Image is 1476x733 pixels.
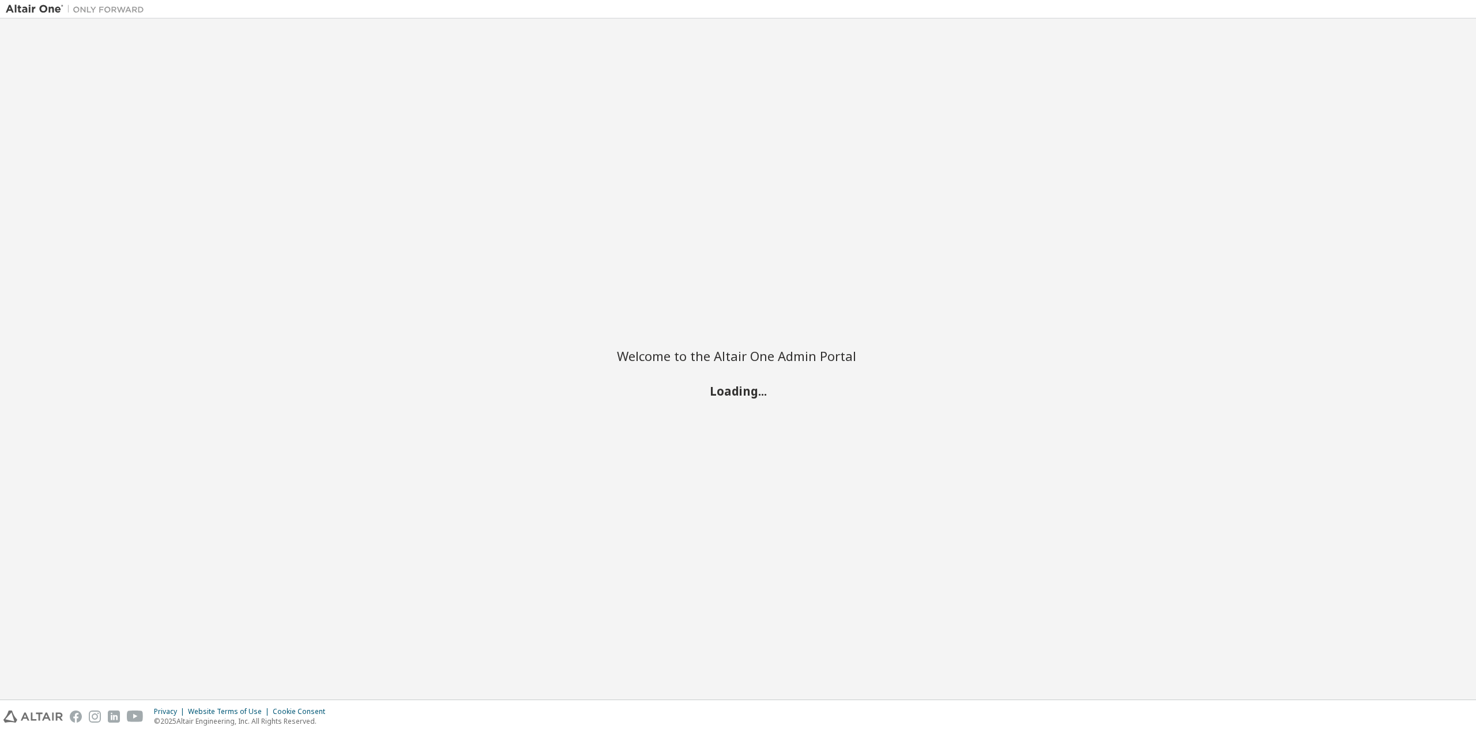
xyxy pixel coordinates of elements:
[154,716,332,726] p: © 2025 Altair Engineering, Inc. All Rights Reserved.
[70,711,82,723] img: facebook.svg
[3,711,63,723] img: altair_logo.svg
[188,707,273,716] div: Website Terms of Use
[108,711,120,723] img: linkedin.svg
[89,711,101,723] img: instagram.svg
[127,711,144,723] img: youtube.svg
[6,3,150,15] img: Altair One
[617,383,859,398] h2: Loading...
[154,707,188,716] div: Privacy
[617,348,859,364] h2: Welcome to the Altair One Admin Portal
[273,707,332,716] div: Cookie Consent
